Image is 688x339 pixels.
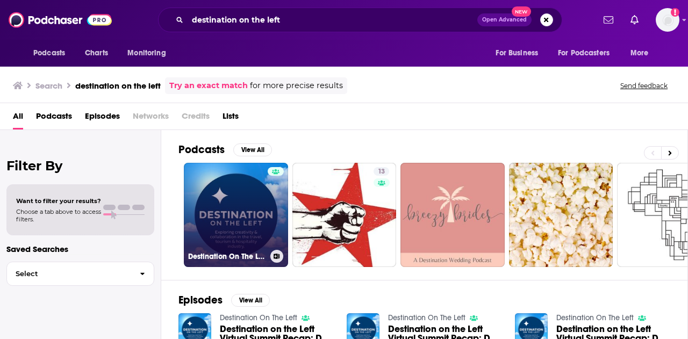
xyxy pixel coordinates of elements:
[184,163,288,267] a: Destination On The Left
[133,107,169,129] span: Networks
[233,143,272,156] button: View All
[85,107,120,129] a: Episodes
[482,17,527,23] span: Open Advanced
[16,208,101,223] span: Choose a tab above to access filters.
[26,43,79,63] button: open menu
[656,8,679,32] span: Logged in as Marketing09
[223,107,239,129] a: Lists
[36,107,72,129] a: Podcasts
[6,262,154,286] button: Select
[512,6,531,17] span: New
[75,81,161,91] h3: destination on the left
[9,10,112,30] img: Podchaser - Follow, Share and Rate Podcasts
[388,313,465,322] a: Destination On The Left
[617,81,671,90] button: Send feedback
[6,158,154,174] h2: Filter By
[178,293,270,307] a: EpisodesView All
[85,46,108,61] span: Charts
[13,107,23,129] a: All
[374,167,389,176] a: 13
[496,46,538,61] span: For Business
[188,252,266,261] h3: Destination On The Left
[378,167,385,177] span: 13
[656,8,679,32] button: Show profile menu
[623,43,662,63] button: open menu
[250,80,343,92] span: for more precise results
[178,143,225,156] h2: Podcasts
[6,244,154,254] p: Saved Searches
[551,43,625,63] button: open menu
[220,313,297,322] a: Destination On The Left
[188,11,477,28] input: Search podcasts, credits, & more...
[630,46,649,61] span: More
[178,143,272,156] a: PodcastsView All
[292,163,397,267] a: 13
[626,11,643,29] a: Show notifications dropdown
[158,8,562,32] div: Search podcasts, credits, & more...
[78,43,114,63] a: Charts
[127,46,166,61] span: Monitoring
[477,13,532,26] button: Open AdvancedNew
[169,80,248,92] a: Try an exact match
[556,313,634,322] a: Destination On The Left
[599,11,618,29] a: Show notifications dropdown
[7,270,131,277] span: Select
[16,197,101,205] span: Want to filter your results?
[35,81,62,91] h3: Search
[231,294,270,307] button: View All
[558,46,610,61] span: For Podcasters
[488,43,551,63] button: open menu
[656,8,679,32] img: User Profile
[120,43,180,63] button: open menu
[33,46,65,61] span: Podcasts
[671,8,679,17] svg: Add a profile image
[182,107,210,129] span: Credits
[178,293,223,307] h2: Episodes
